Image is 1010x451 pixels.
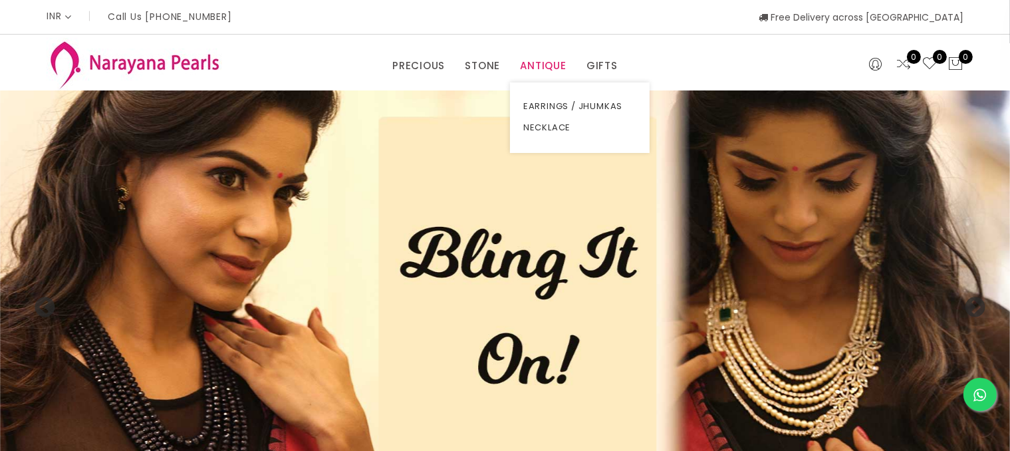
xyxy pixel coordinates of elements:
[963,297,977,310] button: Next
[33,297,47,310] button: Previous
[907,50,921,64] span: 0
[465,56,500,76] a: STONE
[108,12,232,21] p: Call Us [PHONE_NUMBER]
[959,50,973,64] span: 0
[523,96,636,117] a: EARRINGS / JHUMKAS
[392,56,445,76] a: PRECIOUS
[586,56,618,76] a: GIFTS
[922,56,938,73] a: 0
[896,56,912,73] a: 0
[523,117,636,138] a: NECKLACE
[933,50,947,64] span: 0
[520,56,567,76] a: ANTIQUE
[759,11,963,24] span: Free Delivery across [GEOGRAPHIC_DATA]
[947,56,963,73] button: 0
